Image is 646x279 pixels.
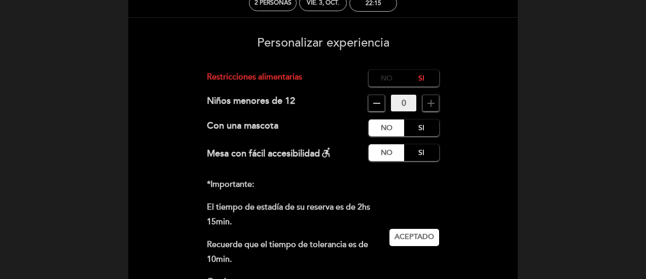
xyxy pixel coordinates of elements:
label: No [369,144,404,161]
label: No [369,70,404,87]
span: Personalizar experiencia [257,35,389,50]
div: Niños menores de 12 [207,95,295,111]
label: Si [404,70,439,87]
i: accessible_forward [320,146,332,158]
span: Aceptado [394,232,434,243]
p: Recuerde que el tiempo de tolerancia es de 10min. [207,237,382,267]
p: El tiempo de estadía de su reserva es de 2hs 15min. [207,200,382,229]
div: Restricciones alimentarias [207,70,369,87]
div: Mesa con fácil accesibilidad [207,144,332,161]
i: add [425,97,437,109]
i: remove [371,97,383,109]
label: Si [404,144,439,161]
div: Con una mascota [207,119,278,136]
label: No [369,119,404,136]
button: Aceptado [389,229,439,246]
p: *Importante: [207,177,382,192]
label: Si [404,119,439,136]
